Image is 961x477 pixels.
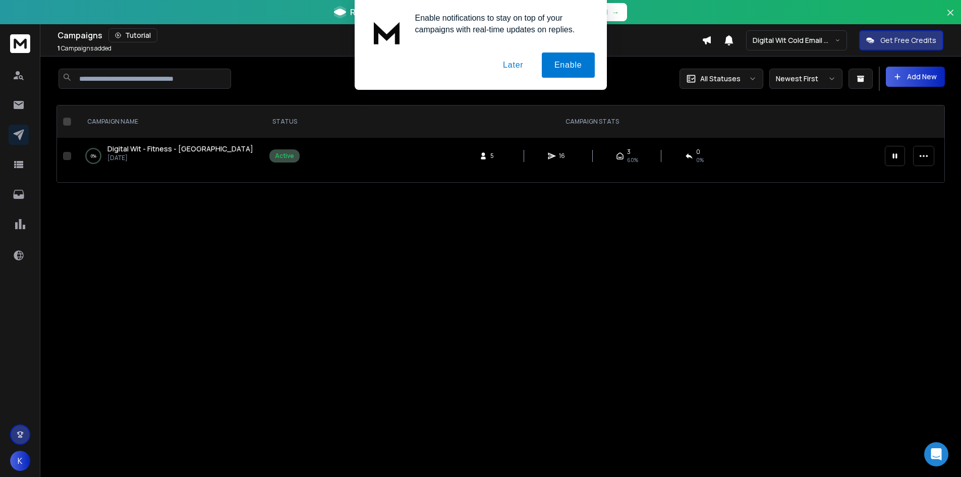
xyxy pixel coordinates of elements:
[107,154,253,162] p: [DATE]
[275,152,294,160] div: Active
[696,156,704,164] span: 0 %
[367,12,407,52] img: notification icon
[91,151,96,161] p: 0 %
[924,442,948,466] div: Open Intercom Messenger
[111,60,170,66] div: Keywords by Traffic
[407,12,595,35] div: Enable notifications to stay on top of your campaigns with real-time updates on replies.
[627,156,638,164] span: 60 %
[27,59,35,67] img: tab_domain_overview_orange.svg
[16,26,24,34] img: website_grey.svg
[10,451,30,471] button: K
[28,16,49,24] div: v 4.0.25
[75,138,263,174] td: 0%Digital Wit - Fitness - [GEOGRAPHIC_DATA][DATE]
[75,105,263,138] th: CAMPAIGN NAME
[306,105,879,138] th: CAMPAIGN STATS
[490,52,536,78] button: Later
[107,144,253,154] a: Digital Wit - Fitness - [GEOGRAPHIC_DATA]
[696,148,700,156] span: 0
[627,148,631,156] span: 3
[559,152,569,160] span: 16
[107,144,253,153] span: Digital Wit - Fitness - [GEOGRAPHIC_DATA]
[26,26,72,34] div: Domain: [URL]
[16,16,24,24] img: logo_orange.svg
[542,52,595,78] button: Enable
[38,60,90,66] div: Domain Overview
[100,59,108,67] img: tab_keywords_by_traffic_grey.svg
[490,152,500,160] span: 5
[263,105,306,138] th: STATUS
